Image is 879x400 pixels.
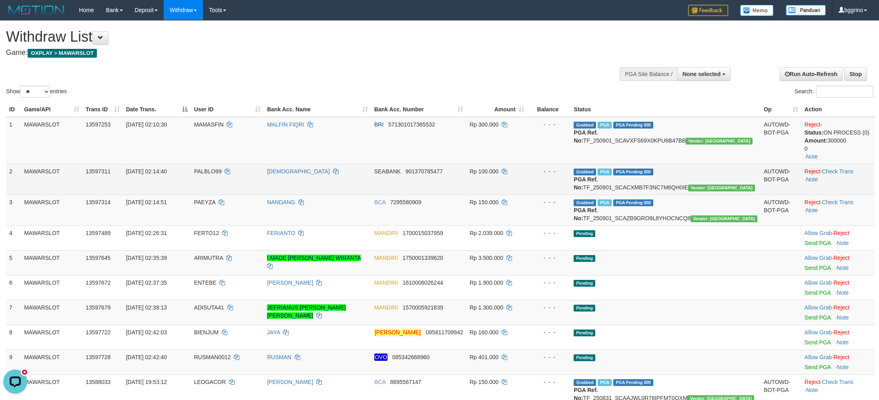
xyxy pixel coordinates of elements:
[570,195,761,225] td: TF_250901_SCAZB9GRO9L8YHOCNCQ8
[574,207,598,221] b: PGA Ref. No:
[21,102,82,117] th: Game/API: activate to sort column ascending
[403,304,443,311] span: Copy 1570005921839 to clipboard
[620,67,677,81] div: PGA Site Balance /
[21,300,82,325] td: MAWARSLOT
[574,354,595,361] span: Pending
[761,195,801,225] td: AUTOWD-BOT-PGA
[374,329,421,336] em: [PERSON_NAME]
[264,102,371,117] th: Bank Acc. Name: activate to sort column ascending
[833,279,849,286] a: Reject
[191,102,264,117] th: User ID: activate to sort column ascending
[574,176,598,191] b: PGA Ref. No:
[805,265,831,271] a: Send PGA
[374,354,387,361] em: OVO
[801,195,875,225] td: · ·
[837,289,849,296] a: Note
[21,195,82,225] td: MAWARSLOT
[833,354,849,360] a: Reject
[805,199,821,205] a: Reject
[805,129,871,153] div: ON PROCESS (0) 300000 0
[574,129,598,144] b: PGA Ref. No:
[805,339,831,346] a: Send PGA
[613,169,653,175] span: PGA Pending
[805,129,823,136] b: Status:
[806,176,818,183] a: Note
[574,122,596,129] span: Grabbed
[805,230,833,236] span: ·
[390,199,421,205] span: Copy 7295580909 to clipboard
[806,387,818,393] a: Note
[470,354,498,360] span: Rp 401.000
[531,328,568,336] div: - - -
[6,49,578,57] h4: Game:
[6,102,21,117] th: ID
[6,117,21,164] td: 1
[267,304,346,319] a: JEFRIANUS [PERSON_NAME] [PERSON_NAME]
[570,164,761,195] td: TF_250901_SCACXMB7F3NC7M6QH0IE
[86,121,110,128] span: 13597253
[531,167,568,175] div: - - -
[21,250,82,275] td: MAWARSLOT
[126,304,167,311] span: [DATE] 02:38:13
[574,230,595,237] span: Pending
[470,168,498,175] span: Rp 100.000
[801,350,875,374] td: ·
[194,255,223,261] span: ARIMUTRA
[822,379,853,385] a: Check Trans
[123,102,191,117] th: Date Trans.: activate to sort column descending
[531,254,568,262] div: - - -
[6,29,578,45] h1: Withdraw List
[3,3,27,27] button: Open LiveChat chat widget
[194,354,231,360] span: RUSMAN0012
[574,280,595,287] span: Pending
[21,325,82,350] td: MAWARSLOT
[392,354,429,360] span: Copy 085342668960 to clipboard
[801,275,875,300] td: ·
[194,379,226,385] span: LEOGACOR
[528,102,571,117] th: Balance
[470,329,498,336] span: Rp 160.000
[374,199,385,205] span: BCA
[194,230,219,236] span: FERTO12
[761,102,801,117] th: Op: activate to sort column ascending
[574,199,596,206] span: Grabbed
[267,121,304,128] a: MALFIN FIQRI
[86,304,110,311] span: 13597679
[194,329,219,336] span: BIENJUM
[801,250,875,275] td: ·
[470,230,503,236] span: Rp 2.039.000
[21,117,82,164] td: MAWARSLOT
[126,255,167,261] span: [DATE] 02:35:39
[86,255,110,261] span: 13597645
[805,329,833,336] span: ·
[86,199,110,205] span: 13597314
[833,329,849,336] a: Reject
[805,314,831,321] a: Send PGA
[374,279,398,286] span: MANDIRI
[531,378,568,386] div: - - -
[806,153,818,160] a: Note
[20,86,50,98] select: Showentries
[531,279,568,287] div: - - -
[6,195,21,225] td: 3
[126,379,167,385] span: [DATE] 19:53:12
[805,279,833,286] span: ·
[574,169,596,175] span: Grabbed
[805,289,831,296] a: Send PGA
[374,168,401,175] span: SEABANK
[805,255,832,261] a: Allow Grab
[805,354,832,360] a: Allow Grab
[805,230,832,236] a: Allow Grab
[801,102,875,117] th: Action
[844,67,867,81] a: Stop
[466,102,528,117] th: Amount: activate to sort column ascending
[805,121,821,128] a: Reject
[86,354,110,360] span: 13597728
[21,275,82,300] td: MAWARSLOT
[6,164,21,195] td: 2
[805,354,833,360] span: ·
[805,168,821,175] a: Reject
[126,121,167,128] span: [DATE] 02:10:30
[598,122,612,129] span: Marked by bggmhdangga
[570,117,761,164] td: TF_250901_SCAVXFS69X0KPU6B47BB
